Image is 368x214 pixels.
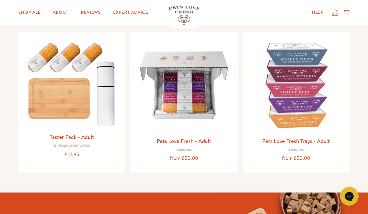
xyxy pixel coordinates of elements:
a: Reviews [76,6,105,19]
a: Shop All [13,6,45,19]
img: Taster Pack - Adult [23,37,120,130]
a: Expert Advice [108,6,153,19]
a: Pets Love Fresh Trays - Adult [262,137,330,145]
a: Pets Love Fresh - Adult [157,137,211,145]
div: Introductory Offer [23,144,120,148]
div: £12.95 [23,150,120,159]
a: About [48,6,73,19]
img: Pets Love Fresh [168,6,200,25]
div: 4 Recipes [135,148,232,152]
div: 4 Recipes [248,148,345,152]
div: from £20.00 [135,154,232,163]
div: from £20.00 [248,154,345,163]
img: Pets Love Fresh Trays - Adult [248,37,345,134]
a: Help [307,6,328,19]
img: Pets Love Fresh - Adult [135,37,232,134]
a: Taster Pack - Adult [50,133,94,141]
iframe: Gorgias live chat messenger [337,185,362,208]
